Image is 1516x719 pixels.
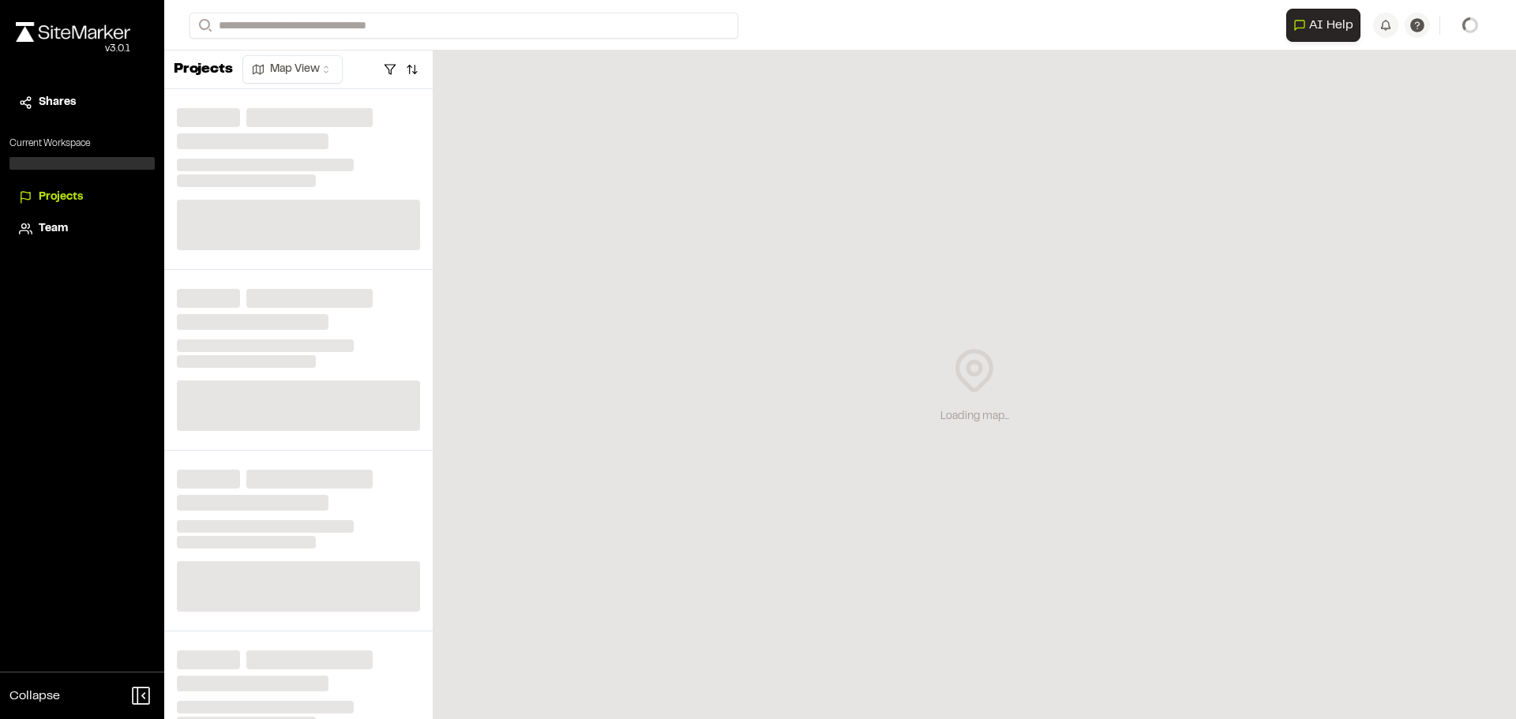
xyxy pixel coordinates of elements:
[39,220,68,238] span: Team
[9,137,155,151] p: Current Workspace
[19,94,145,111] a: Shares
[174,59,233,81] p: Projects
[16,22,130,42] img: rebrand.png
[16,42,130,56] div: Oh geez...please don't...
[19,189,145,206] a: Projects
[1286,9,1367,42] div: Open AI Assistant
[1309,16,1353,35] span: AI Help
[940,408,1009,425] div: Loading map...
[9,687,60,706] span: Collapse
[189,13,218,39] button: Search
[39,189,83,206] span: Projects
[1286,9,1360,42] button: Open AI Assistant
[19,220,145,238] a: Team
[39,94,76,111] span: Shares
